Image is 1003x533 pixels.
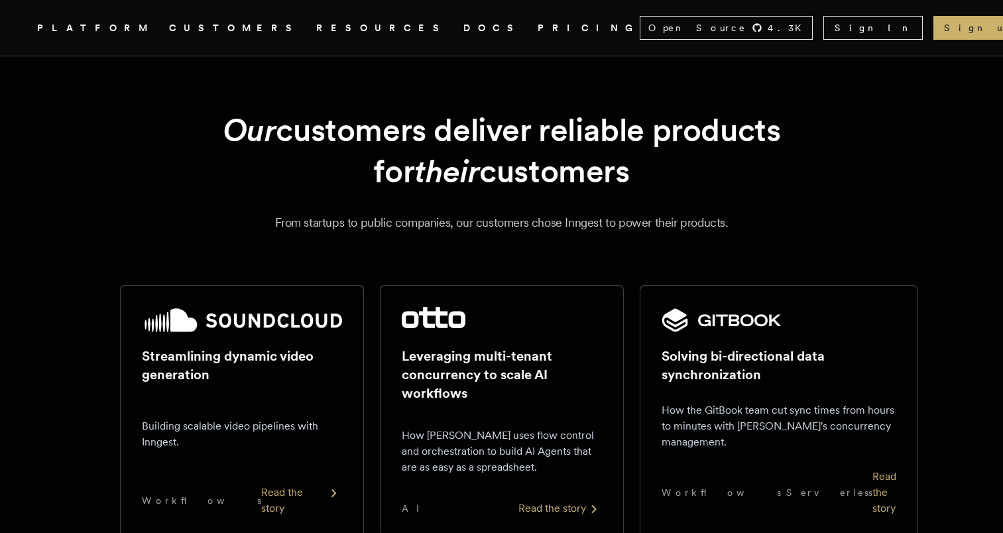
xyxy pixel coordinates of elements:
[662,347,896,384] h2: Solving bi-directional data synchronization
[463,20,522,36] a: DOCS
[142,347,342,384] h2: Streamlining dynamic video generation
[662,486,781,499] span: Workflows
[142,307,342,333] img: SoundCloud
[872,469,896,516] div: Read the story
[223,111,276,149] em: Our
[402,428,602,475] p: How [PERSON_NAME] uses flow control and orchestration to build AI Agents that are as easy as a sp...
[316,20,447,36] button: RESOURCES
[414,152,479,190] em: their
[786,486,872,499] span: Serverless
[662,402,896,450] p: How the GitBook team cut sync times from hours to minutes with [PERSON_NAME]'s concurrency manage...
[662,307,782,333] img: GitBook
[261,485,342,516] div: Read the story
[142,418,342,450] p: Building scalable video pipelines with Inngest.
[402,347,602,402] h2: Leveraging multi-tenant concurrency to scale AI workflows
[152,109,852,192] h1: customers deliver reliable products for customers
[538,20,640,36] a: PRICING
[518,501,602,516] div: Read the story
[402,307,465,328] img: Otto
[823,16,923,40] a: Sign In
[648,21,746,34] span: Open Source
[142,494,261,507] span: Workflows
[53,213,950,232] p: From startups to public companies, our customers chose Inngest to power their products.
[37,20,153,36] button: PLATFORM
[169,20,300,36] a: CUSTOMERS
[402,502,431,515] span: AI
[768,21,809,34] span: 4.3 K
